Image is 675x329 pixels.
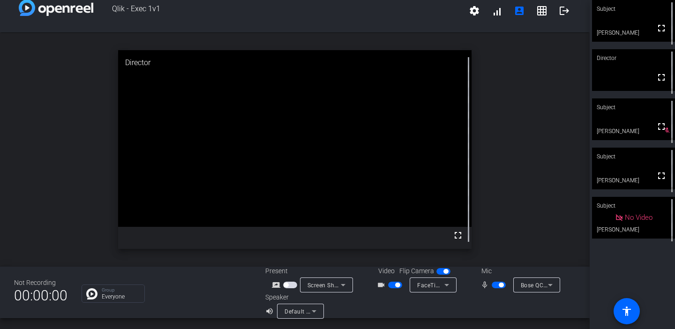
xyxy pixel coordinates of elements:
span: FaceTime HD Camera (1C1C:B782) [417,281,514,289]
mat-icon: fullscreen [656,170,667,181]
span: Bose QC35 II (Bluetooth) [521,281,588,289]
mat-icon: accessibility [621,306,632,317]
mat-icon: account_box [514,5,525,16]
span: Flip Camera [399,266,434,276]
mat-icon: settings [469,5,480,16]
mat-icon: fullscreen [656,121,667,132]
mat-icon: screen_share_outline [272,279,283,291]
div: Director [118,50,472,75]
div: Present [265,266,359,276]
mat-icon: fullscreen [656,72,667,83]
div: Director [592,49,675,67]
p: Everyone [102,294,140,299]
div: Subject [592,98,675,116]
div: Subject [592,148,675,165]
div: Not Recording [14,278,67,288]
span: 00:00:00 [14,284,67,307]
mat-icon: logout [559,5,570,16]
mat-icon: mic_none [480,279,492,291]
div: Mic [472,266,566,276]
span: Screen Sharing [307,281,349,289]
mat-icon: videocam_outline [377,279,388,291]
mat-icon: volume_up [265,306,277,317]
mat-icon: fullscreen [656,22,667,34]
div: Subject [592,197,675,215]
p: Group [102,288,140,292]
mat-icon: grid_on [536,5,547,16]
span: Video [378,266,395,276]
mat-icon: fullscreen [452,230,464,241]
span: No Video [625,213,652,222]
img: Chat Icon [86,288,97,299]
span: Default - Bose QC35 II (Bluetooth) [285,307,376,315]
div: Speaker [265,292,322,302]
